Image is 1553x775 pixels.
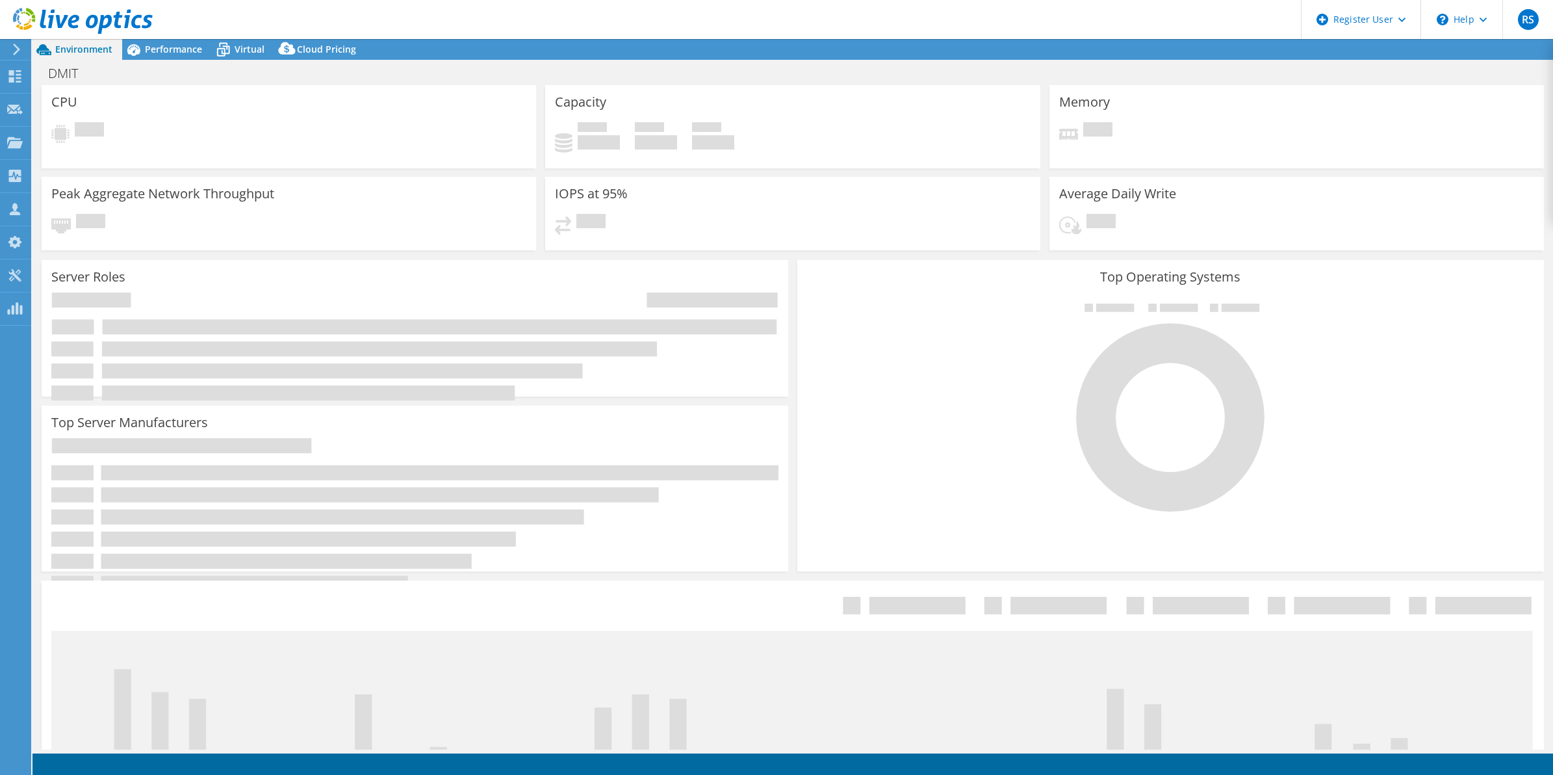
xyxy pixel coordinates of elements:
h4: 0 GiB [692,135,734,150]
span: RS [1518,9,1539,30]
h3: Peak Aggregate Network Throughput [51,187,274,201]
h3: IOPS at 95% [555,187,628,201]
span: Pending [75,122,104,140]
span: Pending [76,214,105,231]
h3: Memory [1059,95,1110,109]
h3: Capacity [555,95,606,109]
h3: Top Server Manufacturers [51,415,208,430]
span: Total [692,122,721,135]
span: Pending [1086,214,1116,231]
h1: DMIT [42,66,98,81]
svg: \n [1437,14,1448,25]
span: Free [635,122,664,135]
span: Cloud Pricing [297,43,356,55]
span: Pending [1083,122,1112,140]
h3: CPU [51,95,77,109]
h4: 0 GiB [578,135,620,150]
span: Performance [145,43,202,55]
h4: 0 GiB [635,135,677,150]
span: Environment [55,43,112,55]
span: Pending [576,214,606,231]
span: Used [578,122,607,135]
h3: Average Daily Write [1059,187,1176,201]
h3: Top Operating Systems [807,270,1534,284]
h3: Server Roles [51,270,125,284]
span: Virtual [235,43,264,55]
